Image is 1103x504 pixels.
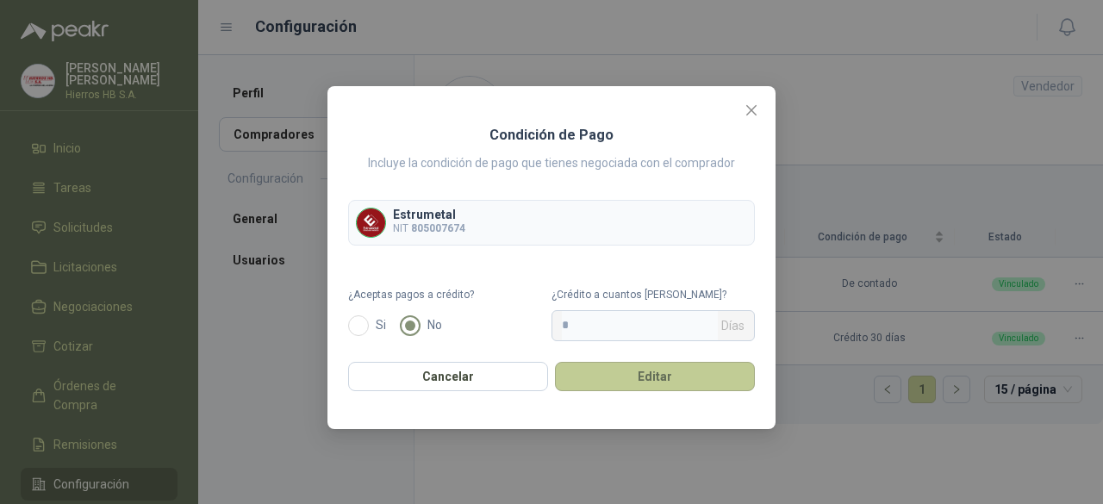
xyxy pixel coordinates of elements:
[489,124,614,146] h3: Condición de Pago
[393,221,465,237] p: NIT
[421,315,449,334] span: No
[357,208,385,237] img: Company Logo
[369,315,393,334] span: Si
[745,103,758,117] span: close
[348,362,548,391] button: Cancelar
[721,311,745,340] span: Días
[411,222,465,234] b: 805007674
[551,287,755,303] label: ¿Crédito a cuantos [PERSON_NAME]?
[555,362,755,391] button: Editar
[393,208,465,221] p: Estrumetal
[368,153,735,172] p: Incluye la condición de pago que tienes negociada con el comprador
[348,287,551,303] label: ¿Aceptas pagos a crédito?
[738,96,765,124] button: Close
